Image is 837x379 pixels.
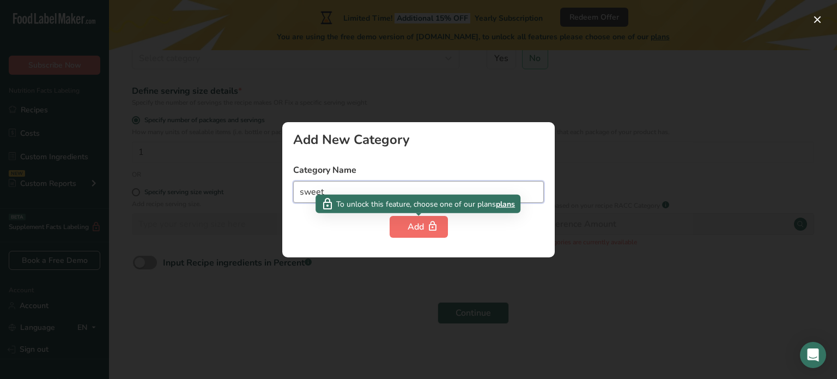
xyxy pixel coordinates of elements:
[408,220,430,233] div: Add
[293,164,544,177] label: Category Name
[800,342,826,368] div: Open Intercom Messenger
[390,216,448,238] button: Add
[496,198,515,209] span: plans
[293,133,544,146] div: Add New Category
[336,198,496,209] span: To unlock this feature, choose one of our plans
[293,181,544,203] input: Type your category name here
